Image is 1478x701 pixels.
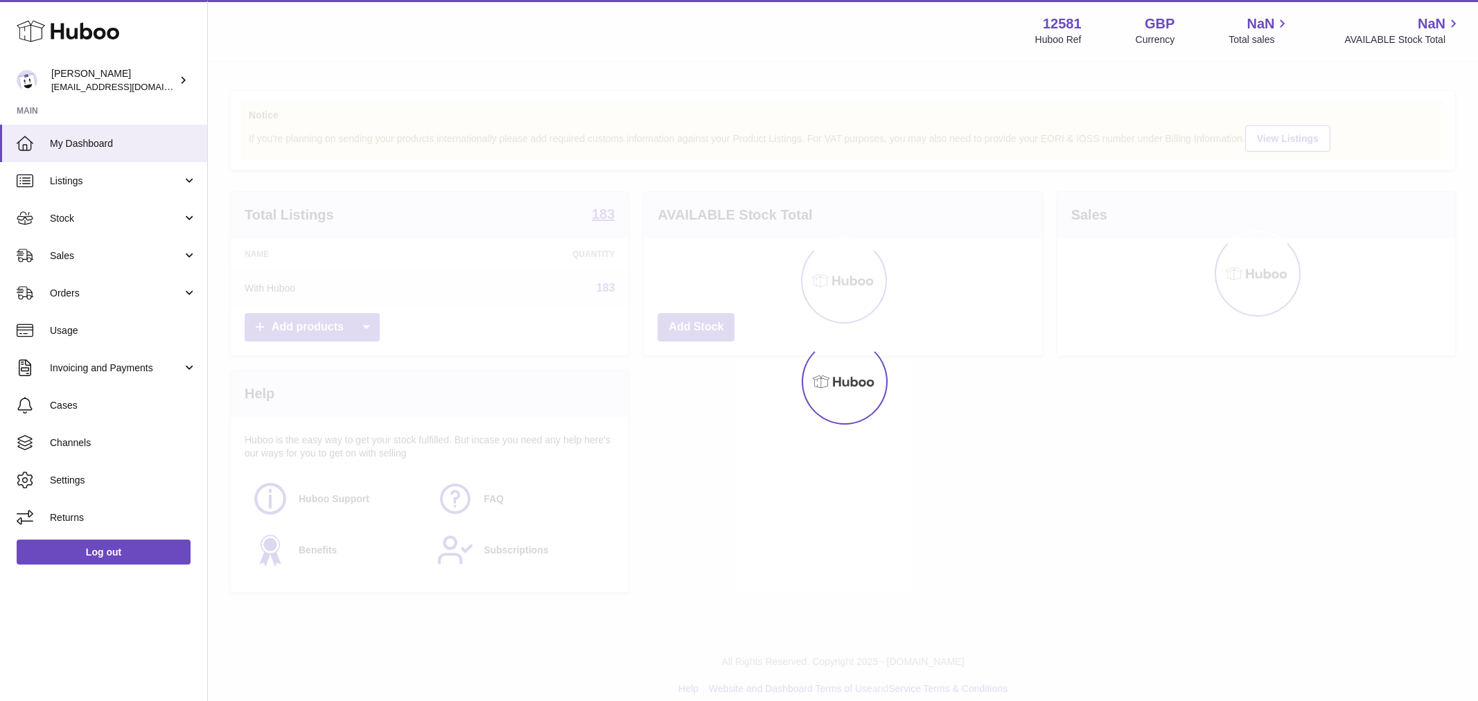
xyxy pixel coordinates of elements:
[51,67,176,94] div: [PERSON_NAME]
[1136,33,1175,46] div: Currency
[50,436,197,450] span: Channels
[1145,15,1175,33] strong: GBP
[50,249,182,263] span: Sales
[51,81,204,92] span: [EMAIL_ADDRESS][DOMAIN_NAME]
[17,70,37,91] img: internalAdmin-12581@internal.huboo.com
[50,511,197,524] span: Returns
[1043,15,1082,33] strong: 12581
[1035,33,1082,46] div: Huboo Ref
[50,137,197,150] span: My Dashboard
[1344,15,1461,46] a: NaN AVAILABLE Stock Total
[1344,33,1461,46] span: AVAILABLE Stock Total
[50,287,182,300] span: Orders
[1247,15,1274,33] span: NaN
[50,212,182,225] span: Stock
[17,540,191,565] a: Log out
[50,362,182,375] span: Invoicing and Payments
[1418,15,1445,33] span: NaN
[50,399,197,412] span: Cases
[1229,33,1290,46] span: Total sales
[1229,15,1290,46] a: NaN Total sales
[50,474,197,487] span: Settings
[50,175,182,188] span: Listings
[50,324,197,337] span: Usage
